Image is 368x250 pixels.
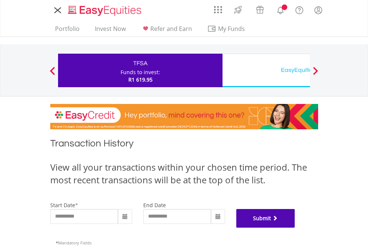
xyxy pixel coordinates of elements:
[249,2,271,16] a: Vouchers
[309,2,328,18] a: My Profile
[63,58,218,69] div: TFSA
[271,2,290,17] a: Notifications
[207,24,256,34] span: My Funds
[50,137,318,154] h1: Transaction History
[150,25,192,33] span: Refer and Earn
[56,240,92,246] span: Mandatory Fields
[214,6,222,14] img: grid-menu-icon.svg
[209,2,227,14] a: AppsGrid
[121,69,160,76] div: Funds to invest:
[308,70,323,78] button: Next
[67,4,144,17] img: EasyEquities_Logo.png
[92,25,129,37] a: Invest Now
[254,4,266,16] img: vouchers-v2.svg
[290,2,309,17] a: FAQ's and Support
[143,202,166,209] label: end date
[52,25,83,37] a: Portfolio
[232,4,244,16] img: thrive-v2.svg
[236,209,295,228] button: Submit
[50,161,318,187] div: View all your transactions within your chosen time period. The most recent transactions will be a...
[50,104,318,129] img: EasyCredit Promotion Banner
[50,202,75,209] label: start date
[138,25,195,37] a: Refer and Earn
[65,2,144,17] a: Home page
[128,76,153,83] span: R1 619.95
[45,70,60,78] button: Previous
